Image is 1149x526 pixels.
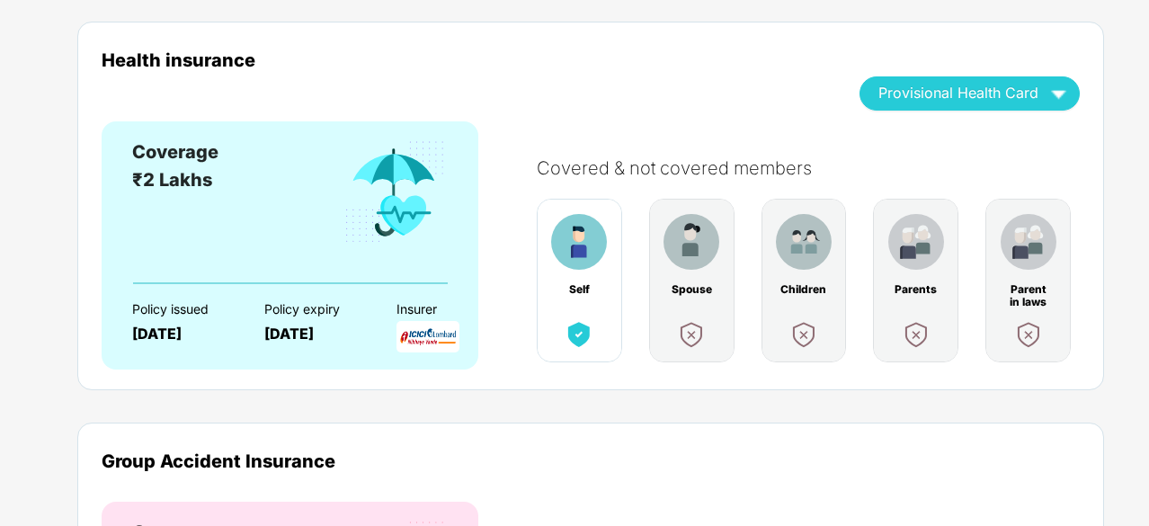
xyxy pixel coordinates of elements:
[900,318,932,351] img: benefitCardImg
[563,318,595,351] img: benefitCardImg
[780,283,827,296] div: Children
[102,49,833,70] div: Health insurance
[788,318,820,351] img: benefitCardImg
[1043,77,1074,109] img: wAAAAASUVORK5CYII=
[264,302,365,316] div: Policy expiry
[1005,283,1052,296] div: Parent in laws
[893,283,940,296] div: Parents
[1012,318,1045,351] img: benefitCardImg
[551,214,607,270] img: benefitCardImg
[132,138,218,166] div: Coverage
[264,325,365,343] div: [DATE]
[132,169,212,191] span: ₹2 Lakhs
[664,214,719,270] img: benefitCardImg
[860,76,1080,111] button: Provisional Health Card
[132,302,233,316] div: Policy issued
[888,214,944,270] img: benefitCardImg
[1001,214,1056,270] img: benefitCardImg
[396,321,459,352] img: InsurerLogo
[776,214,832,270] img: benefitCardImg
[342,138,448,246] img: benefitCardImg
[668,283,715,296] div: Spouse
[132,325,233,343] div: [DATE]
[878,88,1038,98] span: Provisional Health Card
[675,318,708,351] img: benefitCardImg
[396,302,497,316] div: Insurer
[537,157,1098,179] div: Covered & not covered members
[102,450,1080,471] div: Group Accident Insurance
[556,283,602,296] div: Self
